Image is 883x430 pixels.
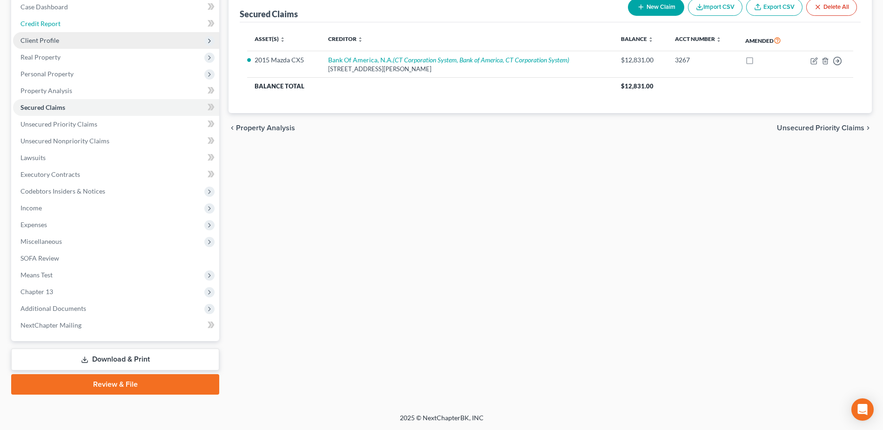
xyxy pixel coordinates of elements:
[621,35,654,42] a: Balance unfold_more
[393,56,569,64] i: (CT Corporation System, Bank of America, CT Corporation System)
[236,124,295,132] span: Property Analysis
[675,35,721,42] a: Acct Number unfold_more
[621,55,661,65] div: $12,831.00
[20,154,46,161] span: Lawsuits
[20,304,86,312] span: Additional Documents
[20,237,62,245] span: Miscellaneous
[20,288,53,296] span: Chapter 13
[20,254,59,262] span: SOFA Review
[20,53,61,61] span: Real Property
[13,15,219,32] a: Credit Report
[11,349,219,370] a: Download & Print
[13,250,219,267] a: SOFA Review
[777,124,864,132] span: Unsecured Priority Claims
[328,35,363,42] a: Creditor unfold_more
[13,82,219,99] a: Property Analysis
[777,124,872,132] button: Unsecured Priority Claims chevron_right
[20,87,72,94] span: Property Analysis
[13,317,219,334] a: NextChapter Mailing
[20,204,42,212] span: Income
[738,30,796,51] th: Amended
[11,374,219,395] a: Review & File
[13,133,219,149] a: Unsecured Nonpriority Claims
[20,70,74,78] span: Personal Property
[20,321,81,329] span: NextChapter Mailing
[280,37,285,42] i: unfold_more
[247,78,613,94] th: Balance Total
[328,65,606,74] div: [STREET_ADDRESS][PERSON_NAME]
[716,37,721,42] i: unfold_more
[675,55,730,65] div: 3267
[648,37,654,42] i: unfold_more
[13,166,219,183] a: Executory Contracts
[20,20,61,27] span: Credit Report
[20,36,59,44] span: Client Profile
[13,99,219,116] a: Secured Claims
[20,3,68,11] span: Case Dashboard
[20,271,53,279] span: Means Test
[176,413,707,430] div: 2025 © NextChapterBK, INC
[20,187,105,195] span: Codebtors Insiders & Notices
[229,124,295,132] button: chevron_left Property Analysis
[240,8,298,20] div: Secured Claims
[851,398,874,421] div: Open Intercom Messenger
[20,170,80,178] span: Executory Contracts
[20,221,47,228] span: Expenses
[357,37,363,42] i: unfold_more
[864,124,872,132] i: chevron_right
[621,82,654,90] span: $12,831.00
[20,137,109,145] span: Unsecured Nonpriority Claims
[20,103,65,111] span: Secured Claims
[20,120,97,128] span: Unsecured Priority Claims
[13,116,219,133] a: Unsecured Priority Claims
[13,149,219,166] a: Lawsuits
[328,56,569,64] a: Bank Of America, N.A.(CT Corporation System, Bank of America, CT Corporation System)
[255,55,313,65] li: 2015 Mazda CX5
[255,35,285,42] a: Asset(s) unfold_more
[229,124,236,132] i: chevron_left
